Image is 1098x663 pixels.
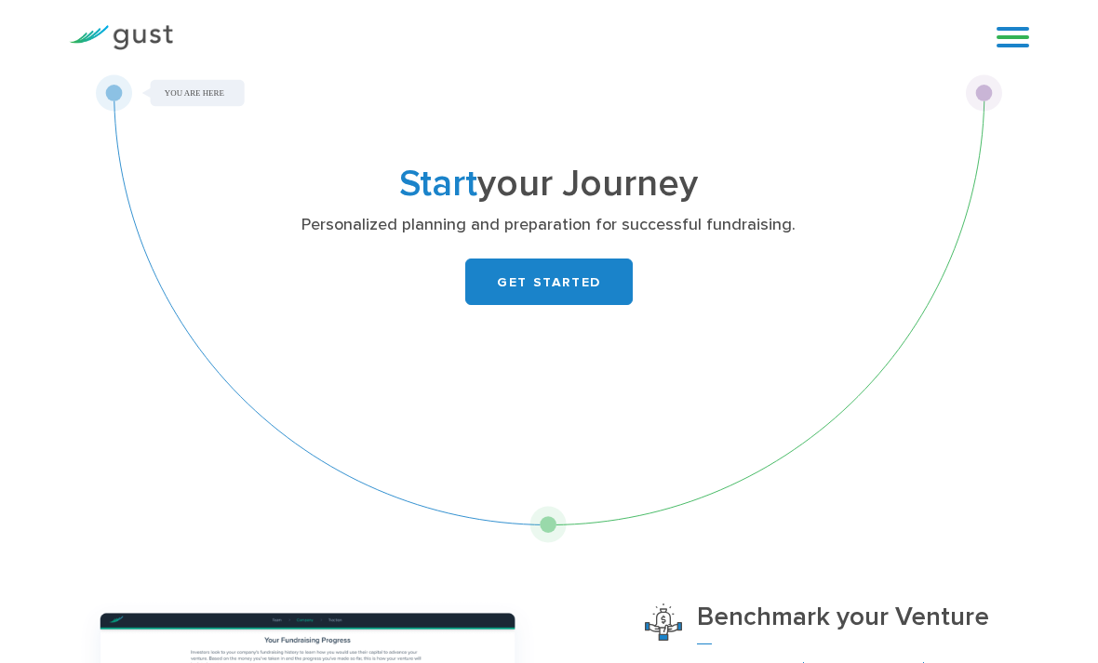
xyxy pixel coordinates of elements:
[213,167,885,201] h1: your Journey
[697,603,1029,645] h3: Benchmark your Venture
[69,25,173,50] img: Gust Logo
[399,162,477,206] span: Start
[213,214,885,236] p: Personalized planning and preparation for successful fundraising.
[645,603,682,641] img: Benchmark Your Venture
[465,259,633,305] a: GET STARTED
